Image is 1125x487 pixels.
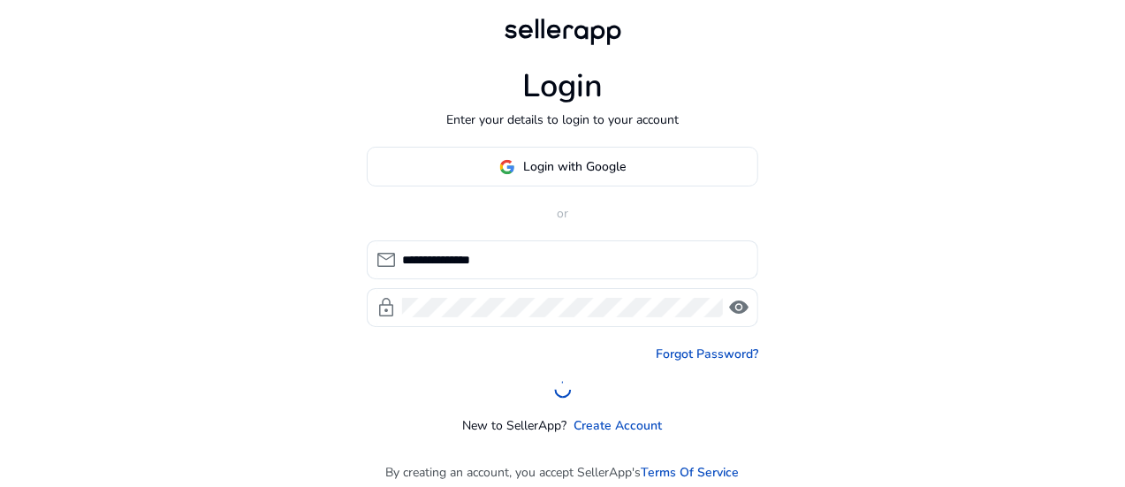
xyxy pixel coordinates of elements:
button: Login with Google [367,147,758,186]
span: visibility [728,297,749,318]
span: Login with Google [524,157,627,176]
span: mail [376,249,397,270]
p: Enter your details to login to your account [446,110,679,129]
a: Forgot Password? [656,345,758,363]
h1: Login [522,67,603,105]
img: google-logo.svg [499,159,515,175]
a: Create Account [574,416,663,435]
p: New to SellerApp? [463,416,567,435]
p: or [367,204,758,223]
span: lock [376,297,397,318]
a: Terms Of Service [642,463,740,482]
